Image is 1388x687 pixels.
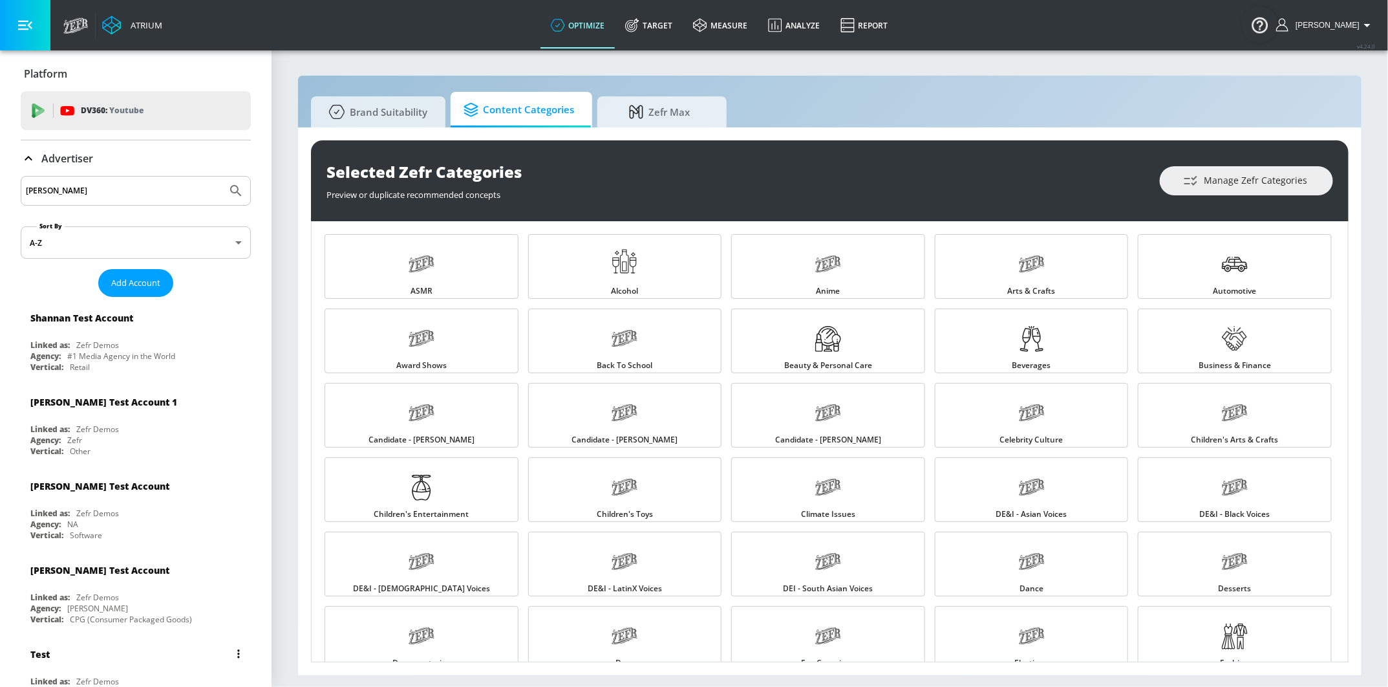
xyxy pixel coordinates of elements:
[1015,659,1049,667] span: Elections
[731,383,925,448] a: Candidate - [PERSON_NAME]
[528,532,722,596] a: DE&I - LatinX Voices
[325,457,518,522] a: Children's Entertainment
[76,508,119,519] div: Zefr Demos
[353,585,490,593] span: DE&I - [DEMOGRAPHIC_DATA] Voices
[528,234,722,299] a: Alcohol
[935,309,1129,373] a: Beverages
[325,606,518,671] a: Documentaries
[21,302,251,376] div: Shannan Test AccountLinked as:Zefr DemosAgency:#1 Media Agency in the WorldVertical:Retail
[30,480,169,492] div: [PERSON_NAME] Test Account
[1138,309,1332,373] a: Business & Finance
[731,532,925,596] a: DEI - South Asian Voices
[30,340,70,351] div: Linked as:
[935,234,1129,299] a: Arts & Crafts
[615,2,683,49] a: Target
[30,351,61,362] div: Agency:
[21,140,251,177] div: Advertiser
[21,386,251,460] div: [PERSON_NAME] Test Account 1Linked as:Zefr DemosAgency:ZefrVertical:Other
[30,648,50,660] div: Test
[731,234,925,299] a: Anime
[67,519,78,530] div: NA
[30,676,70,687] div: Linked as:
[374,510,469,518] span: Children's Entertainment
[30,435,61,446] div: Agency:
[1200,510,1270,518] span: DE&I - Black Voices
[30,396,177,408] div: [PERSON_NAME] Test Account 1
[30,312,133,324] div: Shannan Test Account
[528,457,722,522] a: Children's Toys
[801,510,855,518] span: Climate Issues
[37,222,65,230] label: Sort By
[368,436,475,444] span: Candidate - [PERSON_NAME]
[76,676,119,687] div: Zefr Demos
[102,16,162,35] a: Atrium
[597,510,653,518] span: Children's Toys
[1199,362,1271,369] span: Business & Finance
[1357,43,1375,50] span: v 4.24.0
[597,362,652,369] span: Back to School
[392,659,450,667] span: Documentaries
[70,362,90,373] div: Retail
[111,276,160,290] span: Add Account
[30,362,63,373] div: Vertical:
[801,659,855,667] span: Eco-Conscious
[21,554,251,628] div: [PERSON_NAME] Test AccountLinked as:Zefr DemosAgency:[PERSON_NAME]Vertical:CPG (Consumer Packaged...
[830,2,898,49] a: Report
[784,362,872,369] span: Beauty & Personal Care
[67,351,175,362] div: #1 Media Agency in the World
[758,2,830,49] a: Analyze
[540,2,615,49] a: optimize
[1290,21,1360,30] span: login as: veronica.hernandez@zefr.com
[1138,532,1332,596] a: Desserts
[1138,383,1332,448] a: Children's Arts & Crafts
[21,91,251,130] div: DV360: Youtube
[30,424,70,435] div: Linked as:
[41,151,93,166] p: Advertiser
[109,104,144,117] p: Youtube
[1160,166,1333,195] button: Manage Zefr Categories
[996,510,1067,518] span: DE&I - Asian Voices
[611,287,638,295] span: Alcohol
[610,96,709,127] span: Zefr Max
[528,606,722,671] a: Drag
[1186,173,1307,189] span: Manage Zefr Categories
[1138,606,1332,671] a: Fashion
[326,182,1147,201] div: Preview or duplicate recommended concepts
[30,508,70,519] div: Linked as:
[21,470,251,544] div: [PERSON_NAME] Test AccountLinked as:Zefr DemosAgency:NAVertical:Software
[76,340,119,351] div: Zefr Demos
[1276,17,1375,33] button: [PERSON_NAME]
[325,532,518,596] a: DE&I - [DEMOGRAPHIC_DATA] Voices
[615,659,634,667] span: Drag
[1213,287,1257,295] span: Automotive
[464,94,574,125] span: Content Categories
[30,446,63,457] div: Vertical:
[30,564,169,576] div: [PERSON_NAME] Test Account
[30,592,70,603] div: Linked as:
[30,519,61,530] div: Agency:
[731,309,925,373] a: Beauty & Personal Care
[528,309,722,373] a: Back to School
[1221,659,1250,667] span: Fashion
[935,457,1129,522] a: DE&I - Asian Voices
[1012,362,1051,369] span: Beverages
[1191,436,1279,444] span: Children's Arts & Crafts
[98,269,173,297] button: Add Account
[1020,585,1043,593] span: Dance
[70,614,192,625] div: CPG (Consumer Packaged Goods)
[935,606,1129,671] a: Elections
[76,592,119,603] div: Zefr Demos
[24,67,67,81] p: Platform
[935,532,1129,596] a: Dance
[21,56,251,92] div: Platform
[325,383,518,448] a: Candidate - [PERSON_NAME]
[70,446,91,457] div: Other
[30,603,61,614] div: Agency:
[70,530,102,541] div: Software
[775,436,881,444] span: Candidate - [PERSON_NAME]
[396,362,447,369] span: Award Shows
[1000,436,1063,444] span: Celebrity Culture
[326,161,1147,182] div: Selected Zefr Categories
[21,226,251,259] div: A-Z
